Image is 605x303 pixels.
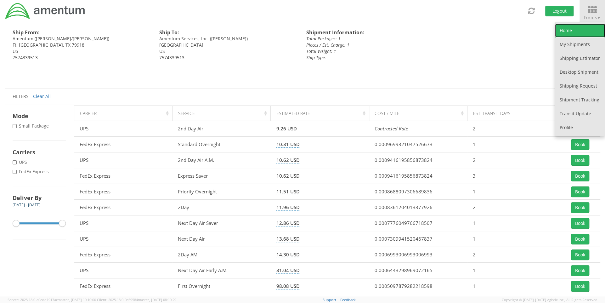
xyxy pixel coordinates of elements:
td: 0.0009416195856873824 [369,152,467,168]
button: Book [571,249,589,260]
div: Est. Transit Days [473,110,563,117]
td: UPS [74,215,172,231]
span: 14.30 USD [276,251,299,258]
span: 31.04 USD [276,267,299,274]
button: Book [571,171,589,181]
h4: Deliver By [13,194,66,202]
td: 2 [467,247,565,263]
td: FedEx Express [74,184,172,200]
div: Carrier [80,110,171,117]
a: Shipment Tracking [555,93,605,107]
div: Estimated Rate [276,110,367,117]
td: Priority Overnight [172,184,271,200]
div: Amentum Services, Inc. ([PERSON_NAME]) [159,36,297,42]
div: Total Weight: 1 [306,48,493,54]
h4: Mode [13,112,66,120]
td: 0.0007776049766718507 [369,215,467,231]
a: Profile [555,121,605,134]
td: 2nd Day Air A.M. [172,152,271,168]
td: 0.0009416195856873824 [369,168,467,184]
label: Small Package [13,123,50,129]
span: 10.62 USD [276,157,299,163]
td: Next Day Air [172,231,271,247]
h4: Carriers [13,148,66,156]
button: Logout [545,6,574,16]
h4: Shipment Information: [306,30,493,36]
a: Support [323,297,336,302]
span: 9.26 USD [276,125,297,132]
button: Book [571,234,589,244]
a: Home [555,24,605,37]
div: US [159,48,297,54]
span: master, [DATE] 10:10:00 [58,297,96,302]
td: UPS [74,121,172,137]
span: master, [DATE] 08:10:29 [138,297,176,302]
div: US [13,48,150,54]
span: ▼ [597,15,601,20]
td: 0.0008688097306689836 [369,184,467,200]
input: FedEx Express [13,170,17,174]
div: [GEOGRAPHIC_DATA] [159,42,297,48]
a: My Shipments [555,37,605,51]
label: UPS [13,159,28,165]
td: FedEx Express [74,278,172,294]
td: 0.0008361204013377926 [369,200,467,215]
span: Forms [584,14,601,20]
td: Standard Overnight [172,137,271,152]
td: 0.0007309941520467837 [369,231,467,247]
td: UPS [74,152,172,168]
td: First Overnight [172,278,271,294]
td: 2nd Day Air [172,121,271,137]
a: Transit Update [555,107,605,121]
div: Ship Type: [306,54,493,61]
td: 1 [467,231,565,247]
label: FedEx Express [13,169,50,175]
td: 2 [467,200,565,215]
div: Ft. [GEOGRAPHIC_DATA], TX 79918 [13,42,150,48]
td: FedEx Express [74,200,172,215]
span: 12.86 USD [276,220,299,226]
td: 0.0009699321047526673 [369,137,467,152]
td: FedEx Express [74,247,172,263]
span: 11.96 USD [276,204,299,211]
td: 1 [467,137,565,152]
span: Filters [13,93,29,99]
td: 2Day [172,200,271,215]
button: Book [571,139,589,150]
td: 0.0006993006993006993 [369,247,467,263]
td: Next Day Air Saver [172,215,271,231]
a: Clear All [33,93,51,99]
td: 3 [467,168,565,184]
div: 7574339513 [13,54,150,61]
h4: Ship From: [13,30,150,36]
span: 11.51 USD [276,188,299,195]
span: Server: 2025.18.0-a0edd1917ac [8,297,96,302]
div: Total Packages: 1 [306,36,493,42]
button: Book [571,281,589,292]
div: Pieces / Est. Charge: 1 [306,42,493,48]
td: Next Day Air Early A.M. [172,263,271,278]
td: 0.0006443298969072165 [369,263,467,278]
span: Copyright © [DATE]-[DATE] Agistix Inc., All Rights Reserved [502,297,597,302]
span: [DATE] - [DATE] [13,202,40,208]
td: 0.0005097879282218598 [369,278,467,294]
input: UPS [13,160,17,164]
td: UPS [74,231,172,247]
input: Small Package [13,124,17,128]
button: Book [571,202,589,213]
td: 1 [467,215,565,231]
i: Contracted Rate [375,125,408,132]
a: Shipping Request [555,79,605,93]
div: Service [178,110,269,117]
a: Shipping Estimator [555,51,605,65]
div: 7574339513 [159,54,297,61]
img: dyn-intl-logo-049831509241104b2a82.png [5,2,86,20]
td: 1 [467,263,565,278]
span: 98.08 USD [276,283,299,289]
td: 1 [467,184,565,200]
td: 2 [467,152,565,168]
span: 10.31 USD [276,141,299,148]
td: UPS [74,263,172,278]
td: FedEx Express [74,137,172,152]
span: 13.68 USD [276,236,299,242]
